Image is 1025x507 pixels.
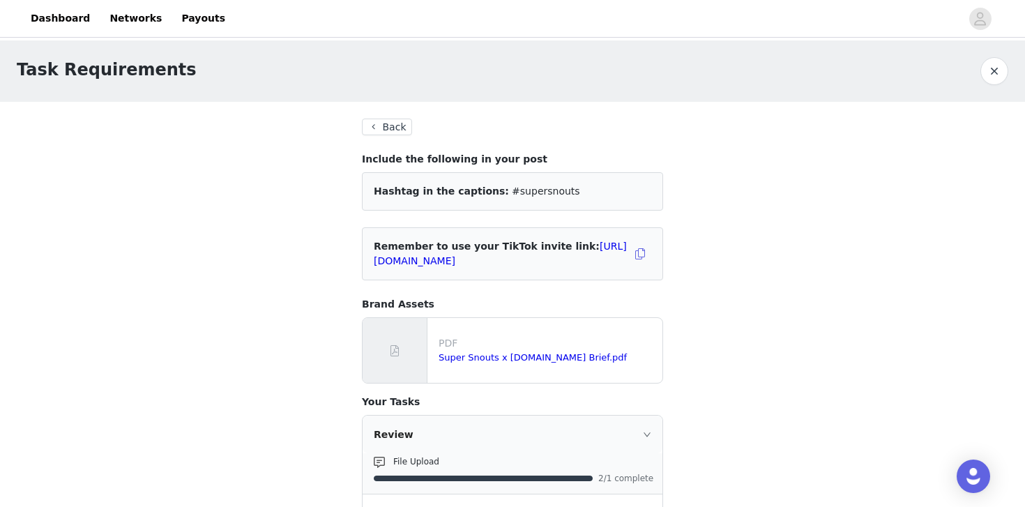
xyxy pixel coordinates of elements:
[362,152,663,167] h4: Include the following in your post
[973,8,987,30] div: avatar
[362,395,663,409] h4: Your Tasks
[439,352,627,363] a: Super Snouts x [DOMAIN_NAME] Brief.pdf
[439,336,657,351] p: PDF
[393,457,439,467] span: File Upload
[374,241,627,266] span: Remember to use your TikTok invite link:
[173,3,234,34] a: Payouts
[101,3,170,34] a: Networks
[598,474,654,483] span: 2/1 complete
[362,119,412,135] button: Back
[512,186,580,197] span: #supersnouts
[643,430,651,439] i: icon: right
[374,186,509,197] span: Hashtag in the captions:
[363,416,662,453] div: icon: rightReview
[957,460,990,493] div: Open Intercom Messenger
[362,297,663,312] h4: Brand Assets
[17,57,197,82] h1: Task Requirements
[22,3,98,34] a: Dashboard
